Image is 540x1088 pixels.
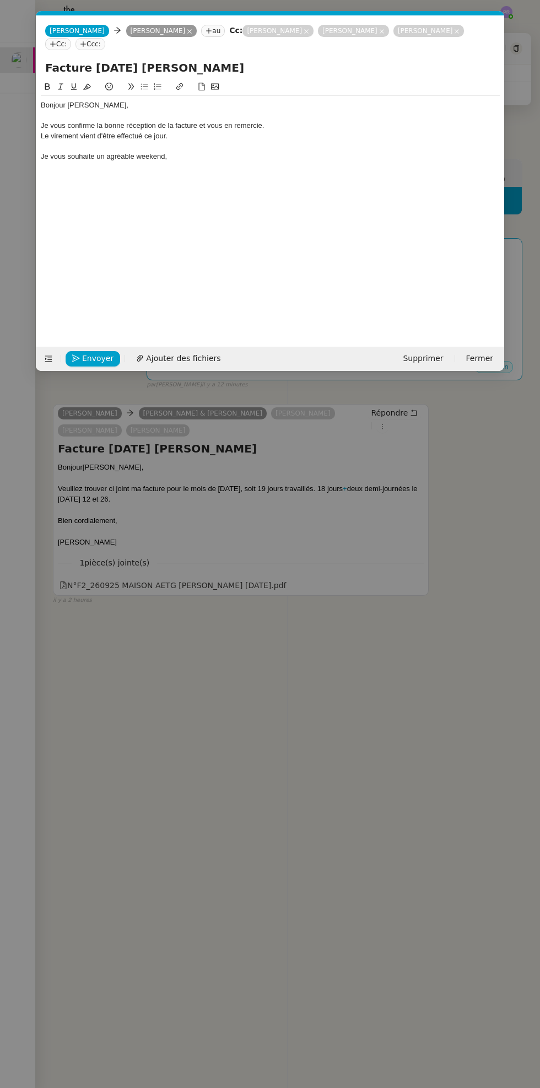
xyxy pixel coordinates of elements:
[82,352,114,365] span: Envoyer
[41,100,500,110] div: Bonjour [PERSON_NAME],
[75,38,105,50] nz-tag: Ccc:
[393,25,465,37] nz-tag: [PERSON_NAME]
[466,352,493,365] span: Fermer
[129,351,227,367] button: Ajouter des fichiers
[403,352,443,365] span: Supprimer
[146,352,220,365] span: Ajouter des fichiers
[45,38,71,50] nz-tag: Cc:
[41,131,500,141] div: Le virement vient d'être effectué ce jour.
[66,351,120,367] button: Envoyer
[45,60,495,76] input: Subject
[41,152,500,161] div: Je vous souhaite un agréable weekend,
[396,351,450,367] button: Supprimer
[229,26,242,35] strong: Cc:
[41,121,500,131] div: Je vous confirme la bonne réception de la facture et vous en remercie.
[318,25,389,37] nz-tag: [PERSON_NAME]
[50,27,105,35] span: [PERSON_NAME]
[201,25,225,37] nz-tag: au
[460,351,500,367] button: Fermer
[126,25,197,37] nz-tag: [PERSON_NAME]
[242,25,314,37] nz-tag: [PERSON_NAME]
